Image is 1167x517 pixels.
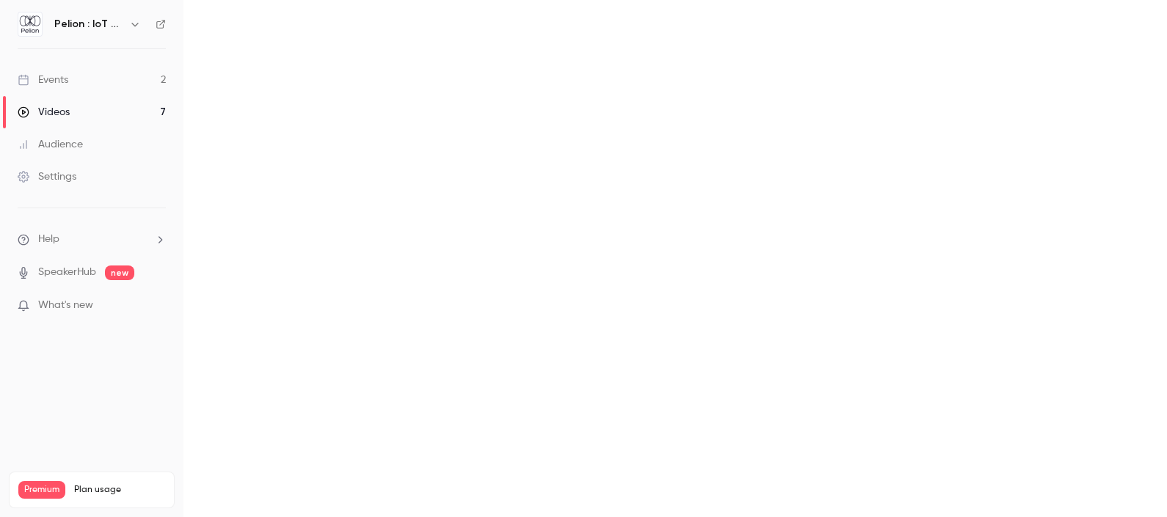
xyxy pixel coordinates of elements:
span: What's new [38,298,93,313]
span: Premium [18,481,65,499]
iframe: Noticeable Trigger [148,299,166,312]
span: Plan usage [74,484,165,496]
div: Videos [18,105,70,120]
div: Events [18,73,68,87]
div: Settings [18,169,76,184]
span: new [105,265,134,280]
div: Audience [18,137,83,152]
img: Pelion : IoT Connectivity Made Effortless [18,12,42,36]
a: SpeakerHub [38,265,96,280]
li: help-dropdown-opener [18,232,166,247]
span: Help [38,232,59,247]
h6: Pelion : IoT Connectivity Made Effortless [54,17,123,32]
